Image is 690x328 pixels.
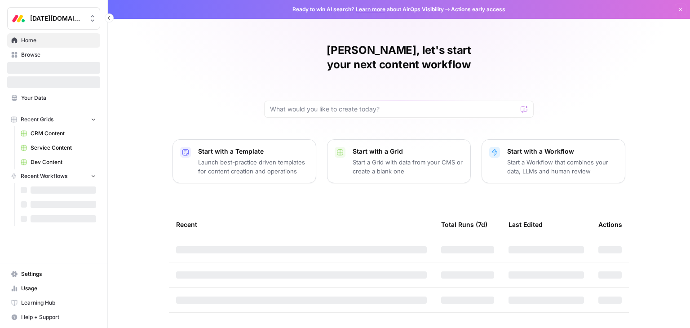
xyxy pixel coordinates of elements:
[31,144,96,152] span: Service Content
[7,310,100,324] button: Help + Support
[507,147,618,156] p: Start with a Workflow
[21,299,96,307] span: Learning Hub
[198,158,309,176] p: Launch best-practice driven templates for content creation and operations
[292,5,444,13] span: Ready to win AI search? about AirOps Visibility
[21,115,53,124] span: Recent Grids
[7,48,100,62] a: Browse
[7,33,100,48] a: Home
[21,94,96,102] span: Your Data
[31,129,96,137] span: CRM Content
[509,212,543,237] div: Last Edited
[17,141,100,155] a: Service Content
[353,147,463,156] p: Start with a Grid
[598,212,622,237] div: Actions
[441,212,487,237] div: Total Runs (7d)
[10,10,27,27] img: Monday.com Logo
[7,91,100,105] a: Your Data
[30,14,84,23] span: [DATE][DOMAIN_NAME]
[21,313,96,321] span: Help + Support
[264,43,534,72] h1: [PERSON_NAME], let's start your next content workflow
[21,36,96,44] span: Home
[172,139,316,183] button: Start with a TemplateLaunch best-practice driven templates for content creation and operations
[7,281,100,296] a: Usage
[7,169,100,183] button: Recent Workflows
[356,6,385,13] a: Learn more
[17,126,100,141] a: CRM Content
[327,139,471,183] button: Start with a GridStart a Grid with data from your CMS or create a blank one
[31,158,96,166] span: Dev Content
[451,5,505,13] span: Actions early access
[270,105,517,114] input: What would you like to create today?
[507,158,618,176] p: Start a Workflow that combines your data, LLMs and human review
[7,113,100,126] button: Recent Grids
[176,212,427,237] div: Recent
[7,7,100,30] button: Workspace: Monday.com
[21,270,96,278] span: Settings
[21,284,96,293] span: Usage
[198,147,309,156] p: Start with a Template
[21,172,67,180] span: Recent Workflows
[21,51,96,59] span: Browse
[482,139,625,183] button: Start with a WorkflowStart a Workflow that combines your data, LLMs and human review
[353,158,463,176] p: Start a Grid with data from your CMS or create a blank one
[17,155,100,169] a: Dev Content
[7,267,100,281] a: Settings
[7,296,100,310] a: Learning Hub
